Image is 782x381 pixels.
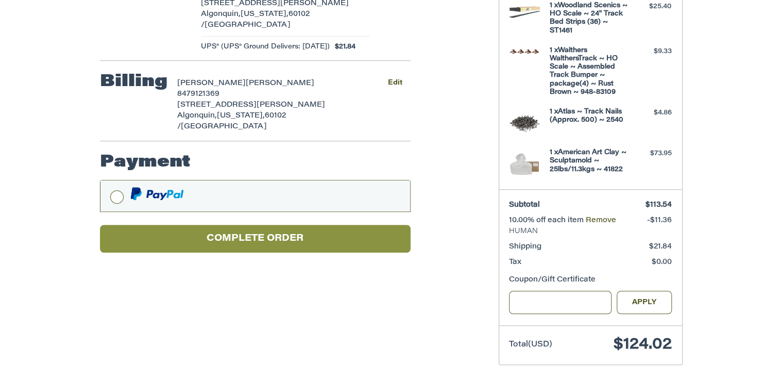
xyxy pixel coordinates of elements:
span: [US_STATE], [217,112,265,120]
h4: 1 x Woodland Scenics ~ HO Scale ~ 24" Track Bed Strips (36) ~ ST1461 [550,2,628,35]
input: Gift Certificate or Coupon Code [509,291,611,314]
span: Subtotal [509,202,540,209]
button: Apply [617,291,672,314]
span: [PERSON_NAME] [177,80,246,87]
span: Total (USD) [509,341,552,349]
span: [GEOGRAPHIC_DATA] [205,22,291,29]
span: Algonquin, [177,112,217,120]
div: $73.95 [631,148,672,159]
span: 10.00% off each item [509,217,586,224]
span: Algonquin, [201,11,241,18]
div: Coupon/Gift Certificate [509,275,672,286]
div: $25.40 [631,2,672,12]
span: $0.00 [652,259,672,266]
span: 60102 / [177,112,286,130]
button: Edit [380,76,411,91]
span: [US_STATE], [241,11,288,18]
a: Remove [586,217,616,224]
span: Shipping [509,243,541,251]
span: Tax [509,259,521,266]
span: UPS® (UPS® Ground Delivers: [DATE]) [201,42,330,52]
button: Complete order [100,225,411,253]
span: HUMAN [509,226,672,237]
h4: 1 x American Art Clay ~ Sculptamold ~ 25lbs/11.3kgs ~ 41822 [550,148,628,174]
h2: Payment [100,152,191,173]
span: [GEOGRAPHIC_DATA] [181,123,267,130]
span: [PERSON_NAME] [246,80,314,87]
img: PayPal icon [130,187,184,200]
span: [STREET_ADDRESS][PERSON_NAME] [177,102,325,109]
div: $4.86 [631,108,672,118]
h4: 1 x Atlas ~ Track Nails (Approx. 500) ~ 2540 [550,108,628,125]
span: -$11.36 [647,217,672,224]
span: $21.84 [649,243,672,251]
span: 8479121369 [177,91,219,98]
span: $124.02 [614,337,672,353]
span: $113.54 [645,202,672,209]
span: $21.84 [330,42,355,52]
div: $9.33 [631,46,672,57]
h2: Billing [100,72,167,92]
h4: 1 x Walthers WalthersTrack ~ HO Scale ~ Assembled Track Bumper ~ package(4) ~ Rust Brown ~ 948-83109 [550,46,628,97]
